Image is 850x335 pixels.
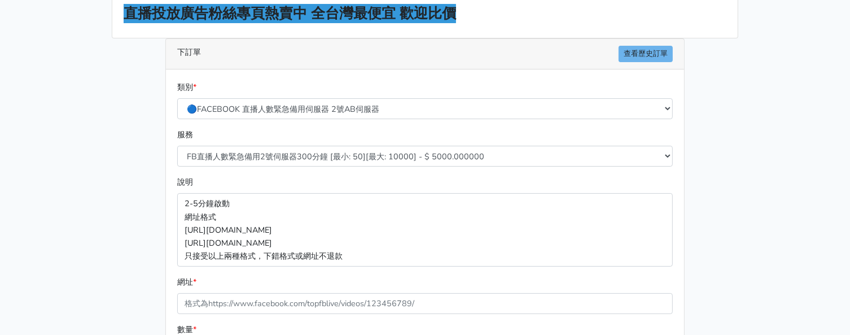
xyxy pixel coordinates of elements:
label: 類別 [177,81,196,94]
p: 2-5分鐘啟動 網址格式 [URL][DOMAIN_NAME] [URL][DOMAIN_NAME] 只接受以上兩種格式，下錯格式或網址不退款 [177,193,673,266]
strong: 直播投放廣告粉絲專頁熱賣中 全台灣最便宜 歡迎比價 [124,4,456,23]
div: 下訂單 [166,39,684,69]
label: 網址 [177,276,196,289]
input: 格式為https://www.facebook.com/topfblive/videos/123456789/ [177,293,673,314]
a: 查看歷史訂單 [619,46,673,62]
label: 服務 [177,128,193,141]
label: 說明 [177,176,193,189]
